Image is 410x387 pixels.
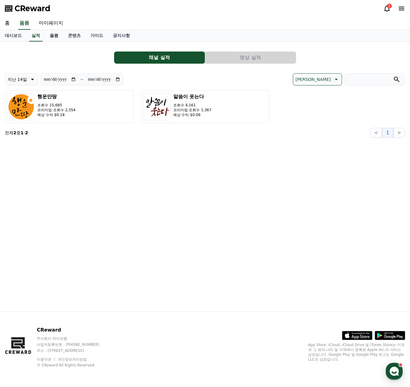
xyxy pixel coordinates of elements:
[37,93,76,100] h3: 행운만땅
[173,93,212,100] h3: 말씀이 웃는다
[205,52,296,64] button: 영상 실적
[5,90,134,123] button: 행운만땅 조회수 15,685 프리미엄 조회수 2,354 예상 수익 $0.18
[37,112,76,117] p: 예상 수익 $0.18
[86,30,108,42] a: 가이드
[173,112,212,117] p: 예상 수익 $0.06
[37,363,111,368] p: © CReward All Rights Reserved.
[21,130,24,135] strong: 1
[114,52,205,64] button: 채널 실적
[383,5,391,12] a: 1
[173,108,212,112] p: 프리미엄 조회수 1,367
[78,192,117,207] a: 설정
[37,348,111,353] p: 주소 : [STREET_ADDRESS]
[141,90,269,123] button: 말씀이 웃는다 조회수 4,161 프리미엄 조회수 1,367 예상 수익 $0.06
[94,201,101,206] span: 설정
[37,336,111,341] p: 주식회사 와이피랩
[34,17,68,30] a: 마이페이지
[8,93,35,120] img: 행운만땅
[18,17,30,30] a: 음원
[8,75,27,84] p: 지난 14일
[5,73,38,85] button: 지난 14일
[393,128,405,138] button: >
[37,342,111,347] p: 사업자등록번호 : [PHONE_NUMBER]
[45,30,63,42] a: 음원
[80,76,84,83] p: ~
[144,93,171,120] img: 말씀이 웃는다
[15,4,50,13] span: CReward
[37,326,111,334] p: CReward
[40,192,78,207] a: 대화
[58,357,87,362] a: 개인정보처리방침
[37,103,76,108] p: 조회수 15,685
[29,30,42,42] a: 실적
[108,30,135,42] a: 공지사항
[37,357,56,362] a: 이용약관
[5,4,50,13] a: CReward
[293,73,342,85] button: [PERSON_NAME]
[370,128,382,138] button: <
[387,4,392,8] div: 1
[25,130,28,135] strong: 2
[63,30,86,42] a: 콘텐츠
[56,202,63,206] span: 대화
[19,201,23,206] span: 홈
[5,130,28,136] p: 전체 중 -
[308,342,405,362] p: App Store, iCloud, iCloud Drive 및 iTunes Store는 미국과 그 밖의 나라 및 지역에서 등록된 Apple Inc.의 서비스 상표입니다. Goo...
[2,192,40,207] a: 홈
[13,130,16,135] strong: 2
[173,103,212,108] p: 조회수 4,161
[37,108,76,112] p: 프리미엄 조회수 2,354
[296,75,331,84] p: [PERSON_NAME]
[382,128,393,138] button: 1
